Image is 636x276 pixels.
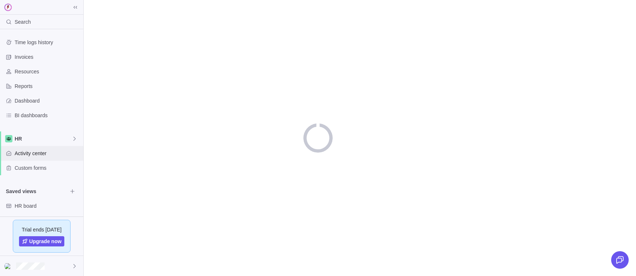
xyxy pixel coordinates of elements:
[303,123,333,153] div: loading
[19,236,65,246] a: Upgrade now
[15,97,80,104] span: Dashboard
[4,263,13,269] img: Show
[15,68,80,75] span: Resources
[15,39,80,46] span: Time logs history
[15,112,80,119] span: BI dashboards
[15,53,80,61] span: Invoices
[15,135,72,142] span: HR
[3,2,13,12] img: logo
[67,186,77,196] span: Browse views
[15,150,80,157] span: Activity center
[15,83,80,90] span: Reports
[15,202,80,210] span: HR board
[29,238,62,245] span: Upgrade now
[6,188,67,195] span: Saved views
[4,262,13,271] div: Helen Smith
[15,18,31,26] span: Search
[22,226,62,233] span: Trial ends [DATE]
[15,164,80,172] span: Custom forms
